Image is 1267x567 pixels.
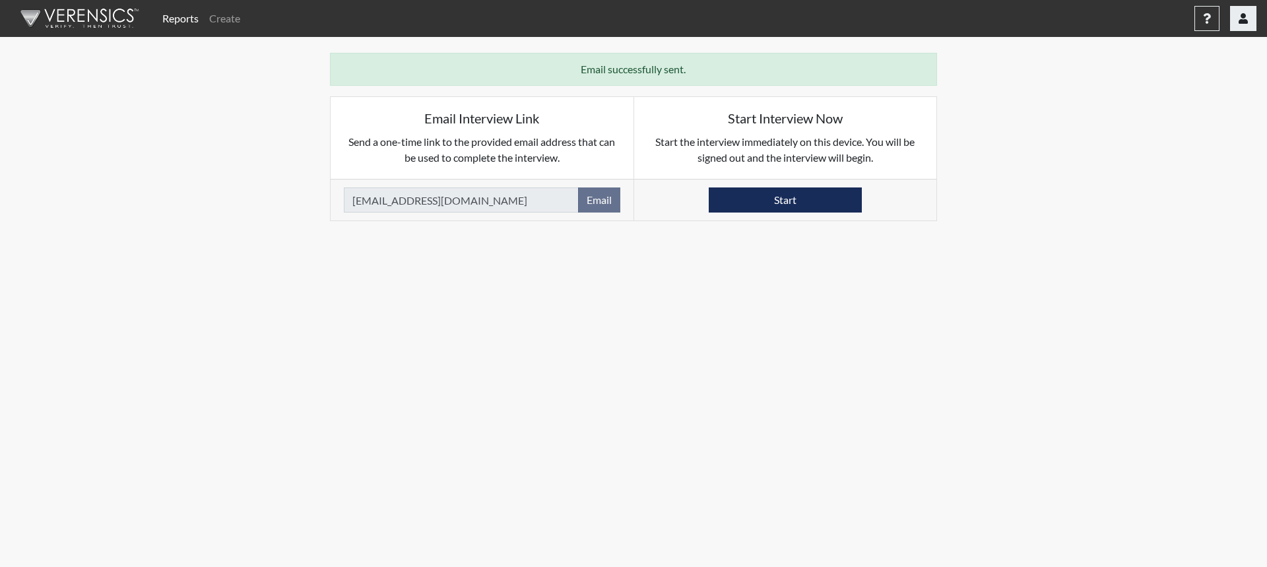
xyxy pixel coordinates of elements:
[709,187,862,213] button: Start
[204,5,245,32] a: Create
[157,5,204,32] a: Reports
[344,187,579,213] input: Email Address
[344,110,620,126] h5: Email Interview Link
[647,110,924,126] h5: Start Interview Now
[344,61,923,77] p: Email successfully sent.
[647,134,924,166] p: Start the interview immediately on this device. You will be signed out and the interview will begin.
[344,134,620,166] p: Send a one-time link to the provided email address that can be used to complete the interview.
[578,187,620,213] button: Email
